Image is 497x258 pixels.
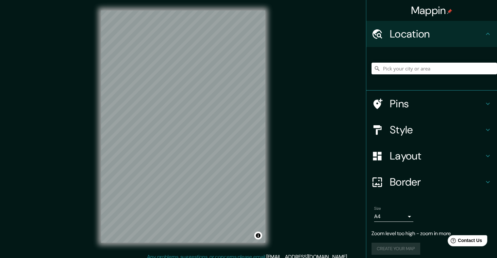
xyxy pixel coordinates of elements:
[390,123,484,136] h4: Style
[366,21,497,47] div: Location
[447,9,452,14] img: pin-icon.png
[366,91,497,117] div: Pins
[390,175,484,189] h4: Border
[366,143,497,169] div: Layout
[366,117,497,143] div: Style
[374,211,413,222] div: A4
[254,232,262,239] button: Toggle attribution
[372,63,497,74] input: Pick your city or area
[374,206,381,211] label: Size
[439,233,490,251] iframe: Help widget launcher
[390,27,484,40] h4: Location
[366,169,497,195] div: Border
[390,149,484,162] h4: Layout
[101,10,265,243] canvas: Map
[411,4,453,17] h4: Mappin
[372,230,492,237] p: Zoom level too high - zoom in more
[390,97,484,110] h4: Pins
